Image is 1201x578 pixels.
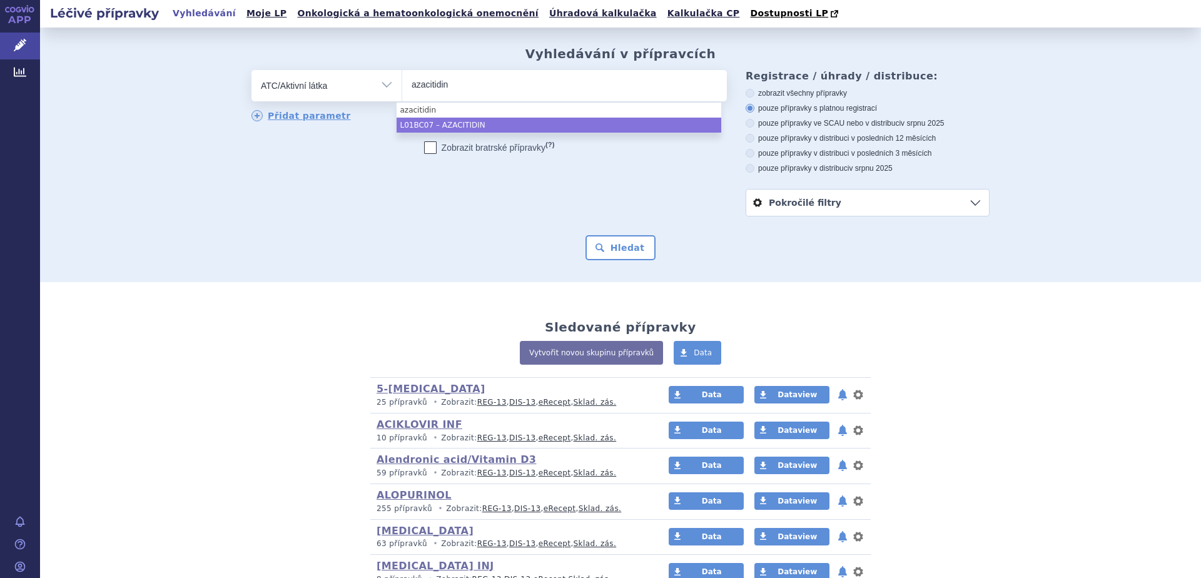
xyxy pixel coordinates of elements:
a: [MEDICAL_DATA] INJ [377,560,494,572]
a: 5-[MEDICAL_DATA] [377,383,485,395]
a: Data [669,457,744,474]
a: eRecept [544,504,576,513]
button: nastavení [852,387,864,402]
a: REG-13 [477,469,507,477]
h2: Léčivé přípravky [40,4,169,22]
a: Sklad. zás. [579,504,622,513]
span: 255 přípravků [377,504,432,513]
a: Sklad. zás. [574,433,617,442]
span: Dataview [778,497,817,505]
button: notifikace [836,423,849,438]
h2: Vyhledávání v přípravcích [525,46,716,61]
span: Dataview [778,461,817,470]
a: eRecept [539,398,571,407]
button: notifikace [836,494,849,509]
li: azacitidin [397,103,721,118]
i: • [430,433,441,444]
p: Zobrazit: , , , [377,539,645,549]
button: nastavení [852,423,864,438]
a: Dataview [754,457,829,474]
label: pouze přípravky v distribuci v posledních 12 měsících [746,133,990,143]
a: REG-13 [477,433,507,442]
span: v srpnu 2025 [849,164,892,173]
a: Kalkulačka CP [664,5,744,22]
span: Data [702,426,722,435]
a: Dataview [754,386,829,403]
a: Vyhledávání [169,5,240,22]
i: • [430,539,441,549]
span: v srpnu 2025 [901,119,944,128]
i: • [430,468,441,479]
a: Úhradová kalkulačka [545,5,661,22]
a: ACIKLOVIR INF [377,418,462,430]
a: Data [669,422,744,439]
i: • [435,504,446,514]
a: Dostupnosti LP [746,5,844,23]
a: Přidat parametr [251,110,351,121]
span: Dataview [778,567,817,576]
a: Data [669,492,744,510]
label: pouze přípravky s platnou registrací [746,103,990,113]
a: Sklad. zás. [574,539,617,548]
p: Zobrazit: , , , [377,468,645,479]
span: Dataview [778,426,817,435]
a: Dataview [754,492,829,510]
button: notifikace [836,387,849,402]
a: REG-13 [477,539,507,548]
a: REG-13 [482,504,512,513]
i: • [430,397,441,408]
a: Data [669,386,744,403]
p: Zobrazit: , , , [377,397,645,408]
button: nastavení [852,529,864,544]
label: Zobrazit bratrské přípravky [424,141,555,154]
a: DIS-13 [509,398,535,407]
a: eRecept [539,469,571,477]
span: 63 přípravků [377,539,427,548]
button: nastavení [852,458,864,473]
button: notifikace [836,529,849,544]
span: Data [694,348,712,357]
h2: Sledované přípravky [545,320,696,335]
a: Dataview [754,528,829,545]
span: Data [702,567,722,576]
li: L01BC07 – AZACITIDIN [397,118,721,133]
abbr: (?) [545,141,554,149]
a: Sklad. zás. [574,398,617,407]
a: Pokročilé filtry [746,190,989,216]
span: Data [702,532,722,541]
a: [MEDICAL_DATA] [377,525,474,537]
a: Data [674,341,721,365]
a: Vytvořit novou skupinu přípravků [520,341,663,365]
span: Dataview [778,532,817,541]
label: pouze přípravky v distribuci [746,163,990,173]
a: Moje LP [243,5,290,22]
span: Data [702,390,722,399]
span: 25 přípravků [377,398,427,407]
a: REG-13 [477,398,507,407]
span: Dataview [778,390,817,399]
a: Dataview [754,422,829,439]
h3: Registrace / úhrady / distribuce: [746,70,990,82]
a: eRecept [539,433,571,442]
span: Data [702,497,722,505]
a: DIS-13 [509,469,535,477]
a: eRecept [539,539,571,548]
p: Zobrazit: , , , [377,433,645,444]
a: DIS-13 [509,433,535,442]
span: 59 přípravků [377,469,427,477]
button: Hledat [585,235,656,260]
a: Data [669,528,744,545]
a: DIS-13 [514,504,540,513]
span: 10 přípravků [377,433,427,442]
label: pouze přípravky ve SCAU nebo v distribuci [746,118,990,128]
button: notifikace [836,458,849,473]
label: zobrazit všechny přípravky [746,88,990,98]
button: nastavení [852,494,864,509]
p: Zobrazit: , , , [377,504,645,514]
a: DIS-13 [509,539,535,548]
a: Alendronic acid/Vitamin D3 [377,454,536,465]
a: ALOPURINOL [377,489,452,501]
a: Onkologická a hematoonkologická onemocnění [293,5,542,22]
a: Sklad. zás. [574,469,617,477]
span: Data [702,461,722,470]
